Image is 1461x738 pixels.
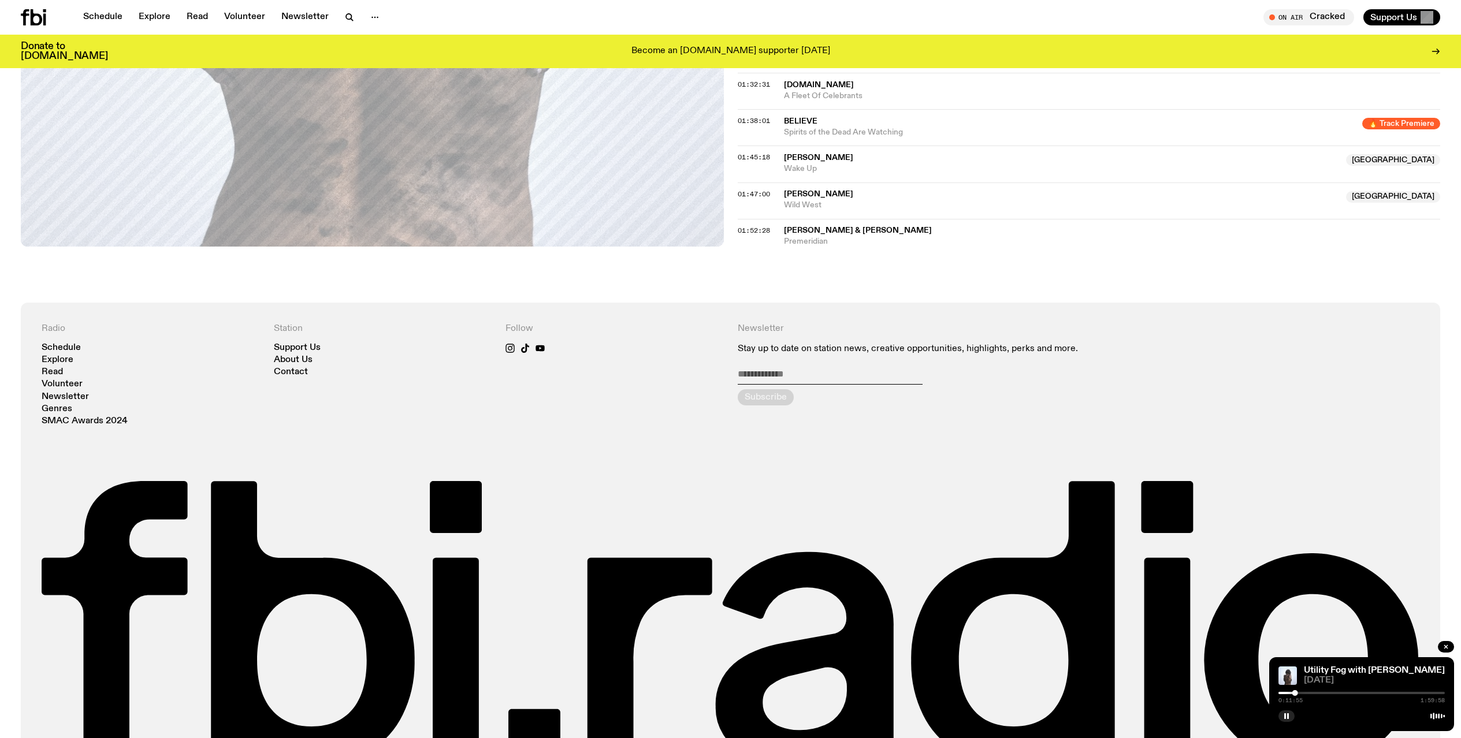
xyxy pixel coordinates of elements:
[1304,676,1445,685] span: [DATE]
[784,190,853,198] span: [PERSON_NAME]
[784,154,853,162] span: [PERSON_NAME]
[274,356,313,364] a: About Us
[784,236,1441,247] span: Premeridian
[738,226,770,235] span: 01:52:28
[274,368,308,377] a: Contact
[738,344,1188,355] p: Stay up to date on station news, creative opportunities, highlights, perks and more.
[1346,191,1440,203] span: [GEOGRAPHIC_DATA]
[784,200,1340,211] span: Wild West
[738,80,770,89] span: 01:32:31
[42,368,63,377] a: Read
[738,154,770,161] button: 01:45:18
[1363,9,1440,25] button: Support Us
[738,118,770,124] button: 01:38:01
[42,380,83,389] a: Volunteer
[738,389,794,405] button: Subscribe
[1304,666,1445,675] a: Utility Fog with [PERSON_NAME]
[738,152,770,162] span: 01:45:18
[42,405,72,413] a: Genres
[784,226,932,234] span: [PERSON_NAME] & [PERSON_NAME]
[1278,698,1303,703] span: 0:11:55
[784,81,854,89] span: [DOMAIN_NAME]
[738,81,770,88] button: 01:32:31
[738,116,770,125] span: 01:38:01
[738,228,770,234] button: 01:52:28
[274,344,321,352] a: Support Us
[1370,12,1417,23] span: Support Us
[42,323,260,334] h4: Radio
[42,344,81,352] a: Schedule
[738,189,770,199] span: 01:47:00
[784,163,1340,174] span: Wake Up
[42,356,73,364] a: Explore
[180,9,215,25] a: Read
[274,323,492,334] h4: Station
[42,393,89,401] a: Newsletter
[1346,154,1440,166] span: [GEOGRAPHIC_DATA]
[631,46,830,57] p: Become an [DOMAIN_NAME] supporter [DATE]
[784,91,1441,102] span: A Fleet Of Celebrants
[784,117,817,125] span: BELIEVE
[274,9,336,25] a: Newsletter
[1278,666,1297,685] img: Cover of Leese's album Δ
[738,323,1188,334] h4: Newsletter
[1263,9,1354,25] button: On AirCracked
[42,417,128,426] a: SMAC Awards 2024
[21,42,108,61] h3: Donate to [DOMAIN_NAME]
[76,9,129,25] a: Schedule
[738,191,770,197] button: 01:47:00
[1362,118,1440,129] span: 🔥 Track Premiere
[505,323,724,334] h4: Follow
[217,9,272,25] a: Volunteer
[784,127,1356,138] span: Spirits of the Dead Are Watching
[1421,698,1445,703] span: 1:59:58
[132,9,177,25] a: Explore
